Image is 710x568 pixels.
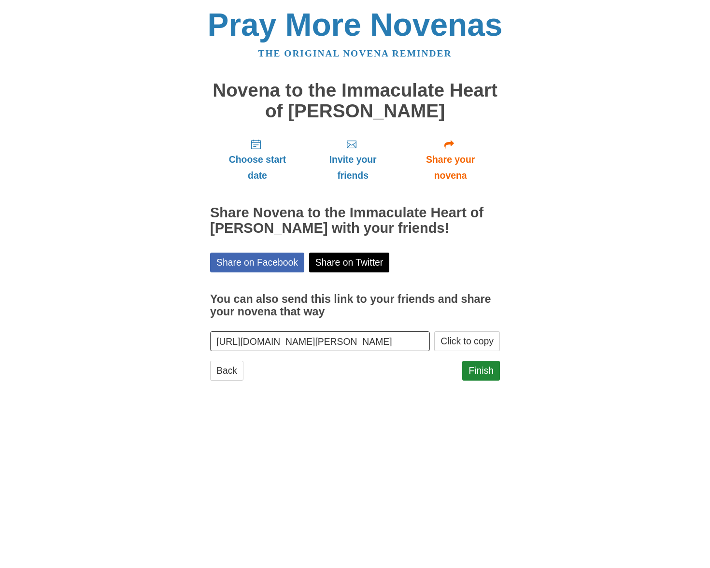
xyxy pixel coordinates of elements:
a: Finish [462,361,500,381]
a: Share on Twitter [309,253,390,272]
a: Pray More Novenas [208,7,503,43]
a: The original novena reminder [258,48,452,58]
a: Share on Facebook [210,253,304,272]
a: Share your novena [401,131,500,188]
a: Choose start date [210,131,305,188]
button: Click to copy [434,331,500,351]
span: Choose start date [220,152,295,184]
span: Share your novena [411,152,490,184]
h1: Novena to the Immaculate Heart of [PERSON_NAME] [210,80,500,121]
a: Back [210,361,243,381]
h2: Share Novena to the Immaculate Heart of [PERSON_NAME] with your friends! [210,205,500,236]
span: Invite your friends [314,152,391,184]
a: Invite your friends [305,131,401,188]
h3: You can also send this link to your friends and share your novena that way [210,293,500,318]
